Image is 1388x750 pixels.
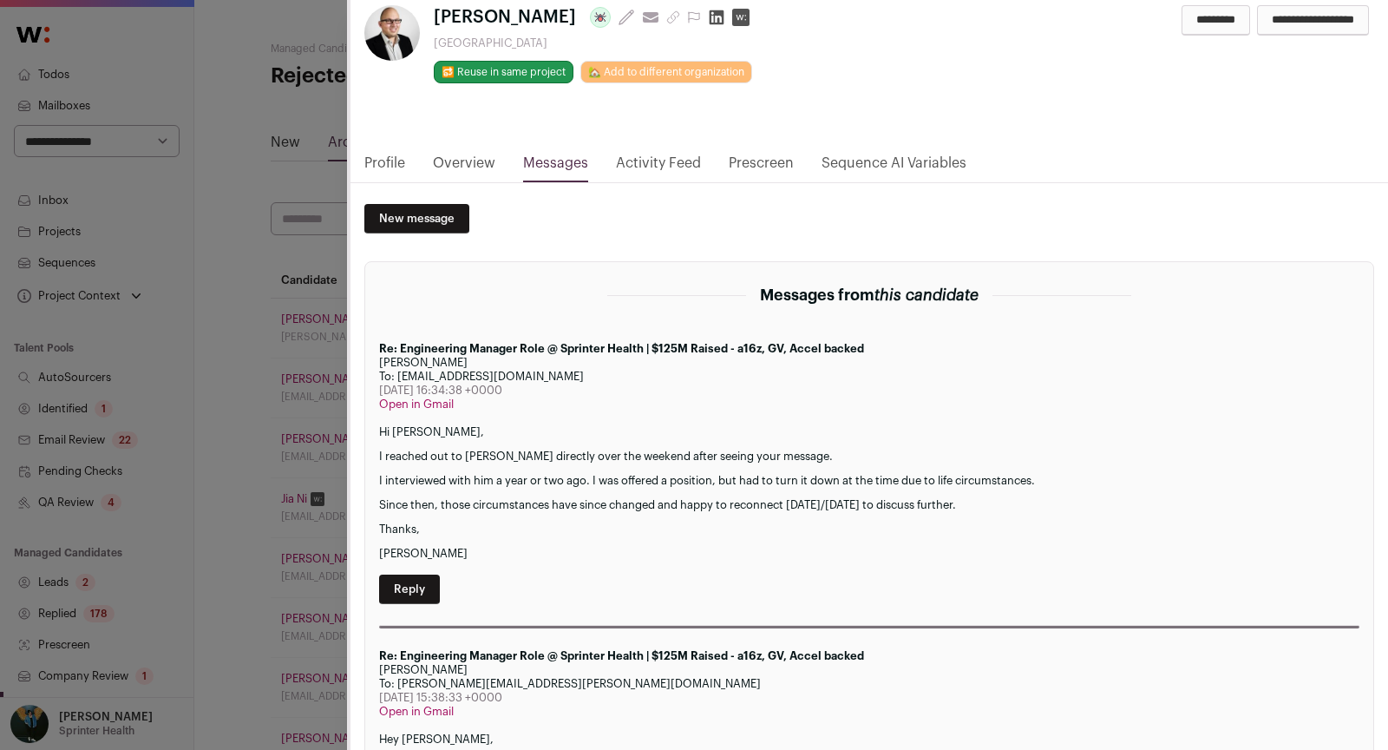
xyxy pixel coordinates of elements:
[822,153,966,182] a: Sequence AI Variables
[364,204,469,234] a: New message
[379,498,1359,512] p: Since then, those circumstances have since changed and happy to reconnect [DATE]/[DATE] to discus...
[379,398,454,410] a: Open in Gmail
[379,450,1359,464] p: I reached out to [PERSON_NAME] directly over the weekend after seeing your message.
[379,474,1359,488] p: I interviewed with him a year or two ago. I was offered a position, but had to turn it down at th...
[616,153,701,182] a: Activity Feed
[760,283,979,307] h2: Messages from
[364,153,405,182] a: Profile
[434,36,756,50] div: [GEOGRAPHIC_DATA]
[379,342,1359,356] div: Re: Engineering Manager Role @ Sprinter Health | $125M Raised - a16z, GV, Accel backed
[379,663,1359,677] div: [PERSON_NAME]
[580,61,752,83] a: 🏡 Add to different organization
[379,384,1359,398] div: [DATE] 16:34:38 +0000
[379,649,1359,663] div: Re: Engineering Manager Role @ Sprinter Health | $125M Raised - a16z, GV, Accel backed
[434,5,576,30] span: [PERSON_NAME]
[379,677,1359,691] div: To: [PERSON_NAME][EMAIL_ADDRESS][PERSON_NAME][DOMAIN_NAME]
[379,523,1359,536] p: Thanks,
[379,356,1359,370] div: [PERSON_NAME]
[379,425,1359,439] p: Hi [PERSON_NAME],
[379,370,1359,384] div: To: [EMAIL_ADDRESS][DOMAIN_NAME]
[523,153,588,182] a: Messages
[434,61,573,83] button: 🔂 Reuse in same project
[433,153,495,182] a: Overview
[379,547,1359,561] p: [PERSON_NAME]
[379,691,1359,705] div: [DATE] 15:38:33 +0000
[874,287,979,303] span: this candidate
[364,5,420,61] img: b39efe8ebc19149f8da94304718f604b36bc291bc30825a48628545aa4b97e81
[379,733,1359,747] div: Hey [PERSON_NAME],
[729,153,794,182] a: Prescreen
[379,706,454,717] a: Open in Gmail
[379,575,440,604] a: Reply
